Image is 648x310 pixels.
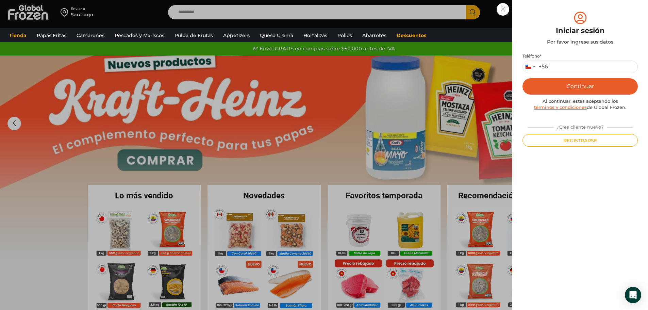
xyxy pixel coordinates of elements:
a: Tienda [6,29,30,42]
div: Por favor ingrese sus datos [522,38,638,45]
a: Pescados y Mariscos [111,29,168,42]
button: Registrarse [522,134,638,147]
a: Abarrotes [359,29,390,42]
a: Pollos [334,29,355,42]
a: Pulpa de Frutas [171,29,216,42]
img: tabler-icon-user-circle.svg [572,10,588,26]
div: Iniciar sesión [522,26,638,36]
a: Camarones [73,29,108,42]
a: Hortalizas [300,29,331,42]
a: Papas Fritas [33,29,70,42]
div: Al continuar, estas aceptando los de Global Frozen. [522,98,638,111]
label: Teléfono [522,53,638,59]
a: Queso Crema [256,29,297,42]
button: Selected country [523,61,548,73]
div: +56 [538,63,548,70]
a: Descuentos [393,29,430,42]
div: Open Intercom Messenger [625,287,641,303]
a: Appetizers [220,29,253,42]
button: Continuar [522,78,638,95]
a: términos y condiciones [534,104,587,110]
div: ¿Eres cliente nuevo? [524,121,636,130]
